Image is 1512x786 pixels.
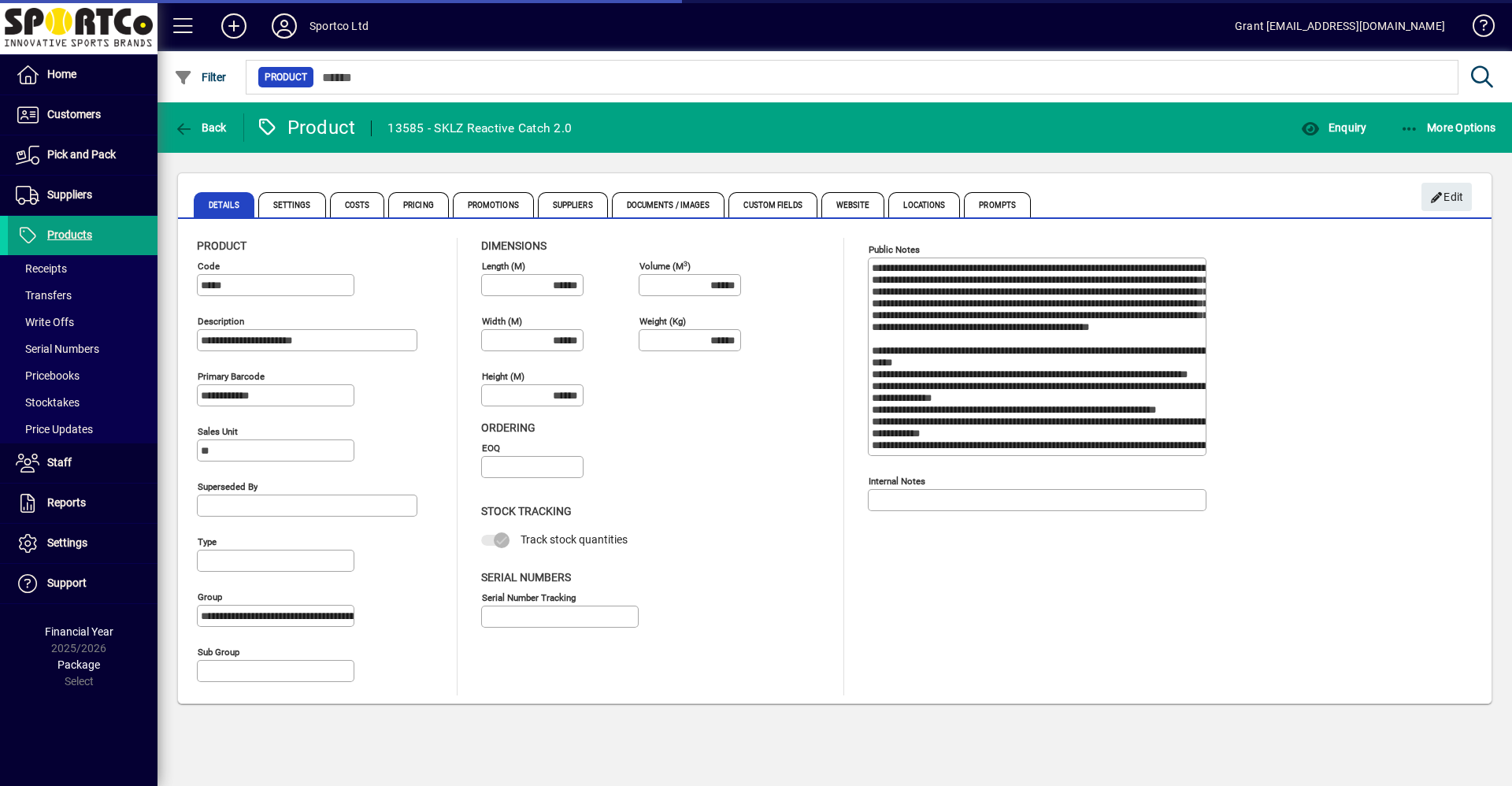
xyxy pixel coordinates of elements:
span: Product [197,239,246,252]
mat-label: Primary barcode [198,371,265,382]
a: Support [8,564,157,603]
div: Product [256,115,356,140]
span: Costs [330,192,385,217]
span: Dimensions [481,239,547,252]
span: Receipts [16,262,67,275]
span: Custom Fields [728,192,817,217]
span: Ordering [481,421,535,434]
mat-label: Superseded by [198,481,258,492]
button: Enquiry [1297,113,1370,142]
a: Serial Numbers [8,336,157,362]
button: Filter [170,63,231,91]
app-page-header-button: Back [157,113,244,142]
span: Suppliers [538,192,608,217]
span: Pricebooks [16,369,80,382]
button: Profile [259,12,309,40]
span: Edit [1430,184,1464,210]
a: Write Offs [8,309,157,336]
mat-label: Sales unit [198,426,238,437]
span: Stocktakes [16,396,80,409]
a: Staff [8,443,157,483]
span: Suppliers [47,188,92,201]
a: Pricebooks [8,362,157,389]
span: Financial Year [45,625,113,638]
sup: 3 [684,259,687,267]
span: Settings [47,536,87,549]
div: Grant [EMAIL_ADDRESS][DOMAIN_NAME] [1235,13,1445,39]
a: Settings [8,524,157,563]
mat-label: Height (m) [482,371,524,382]
mat-label: Volume (m ) [639,261,691,272]
span: Home [47,68,76,80]
span: Reports [47,496,86,509]
span: Settings [258,192,326,217]
mat-label: Width (m) [482,316,522,327]
mat-label: Weight (Kg) [639,316,686,327]
span: Stock Tracking [481,505,572,517]
a: Price Updates [8,416,157,443]
a: Pick and Pack [8,135,157,175]
span: Customers [47,108,101,120]
div: Sportco Ltd [309,13,369,39]
span: Staff [47,456,72,469]
a: Reports [8,484,157,523]
a: Receipts [8,255,157,282]
span: Pick and Pack [47,148,116,161]
mat-label: Length (m) [482,261,525,272]
mat-label: Internal Notes [869,476,925,487]
span: Products [47,228,92,241]
a: Transfers [8,282,157,309]
span: Documents / Images [612,192,725,217]
div: 13585 - SKLZ Reactive Catch 2.0 [387,116,572,141]
span: Enquiry [1301,121,1366,134]
a: Home [8,55,157,95]
span: Prompts [964,192,1031,217]
span: Serial Numbers [481,571,571,584]
a: Suppliers [8,176,157,215]
mat-label: Public Notes [869,244,920,255]
button: Add [209,12,259,40]
span: Transfers [16,289,72,302]
mat-label: Group [198,591,222,602]
a: Stocktakes [8,389,157,416]
span: Website [821,192,885,217]
span: Promotions [453,192,534,217]
span: Locations [888,192,960,217]
span: Track stock quantities [521,533,628,546]
span: Filter [174,71,227,83]
span: Product [265,69,307,85]
button: Back [170,113,231,142]
span: Package [57,658,100,671]
span: Details [194,192,254,217]
button: Edit [1421,183,1472,211]
span: Write Offs [16,316,74,328]
mat-label: Serial Number tracking [482,591,576,602]
span: Price Updates [16,423,93,436]
mat-label: Sub group [198,647,239,658]
button: More Options [1396,113,1500,142]
mat-label: EOQ [482,443,500,454]
span: More Options [1400,121,1496,134]
span: Serial Numbers [16,343,99,355]
a: Knowledge Base [1461,3,1492,54]
a: Customers [8,95,157,135]
span: Support [47,577,87,589]
span: Back [174,121,227,134]
mat-label: Code [198,261,220,272]
span: Pricing [388,192,449,217]
mat-label: Type [198,536,217,547]
mat-label: Description [198,316,244,327]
